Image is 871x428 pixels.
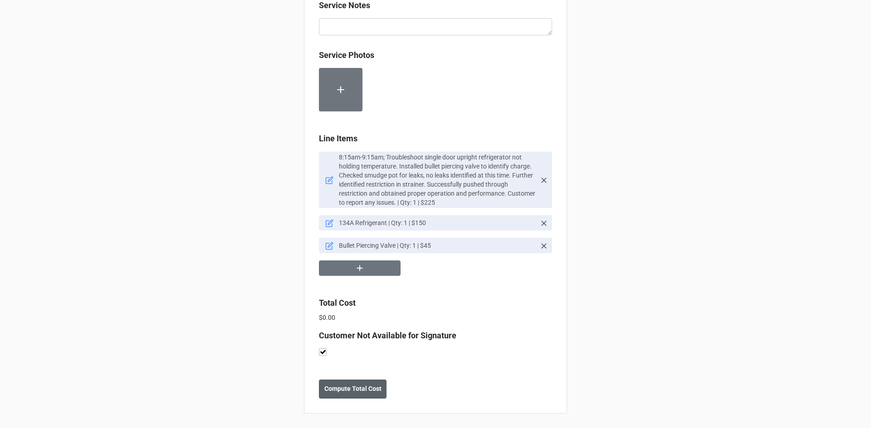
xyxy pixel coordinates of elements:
label: Service Photos [319,49,374,62]
p: 134A Refrigerant | Qty: 1 | $150 [339,218,536,227]
b: Compute Total Cost [324,384,382,394]
b: Total Cost [319,298,356,308]
label: Line Items [319,132,357,145]
label: Customer Not Available for Signature [319,329,456,342]
p: 8:15am-9:15am; Troubleshoot single door upright refrigerator not holding temperature. Installed b... [339,153,536,207]
button: Compute Total Cost [319,380,387,399]
p: $0.00 [319,313,552,322]
p: Bullet Piercing Valve | Qty: 1 | $45 [339,241,536,250]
